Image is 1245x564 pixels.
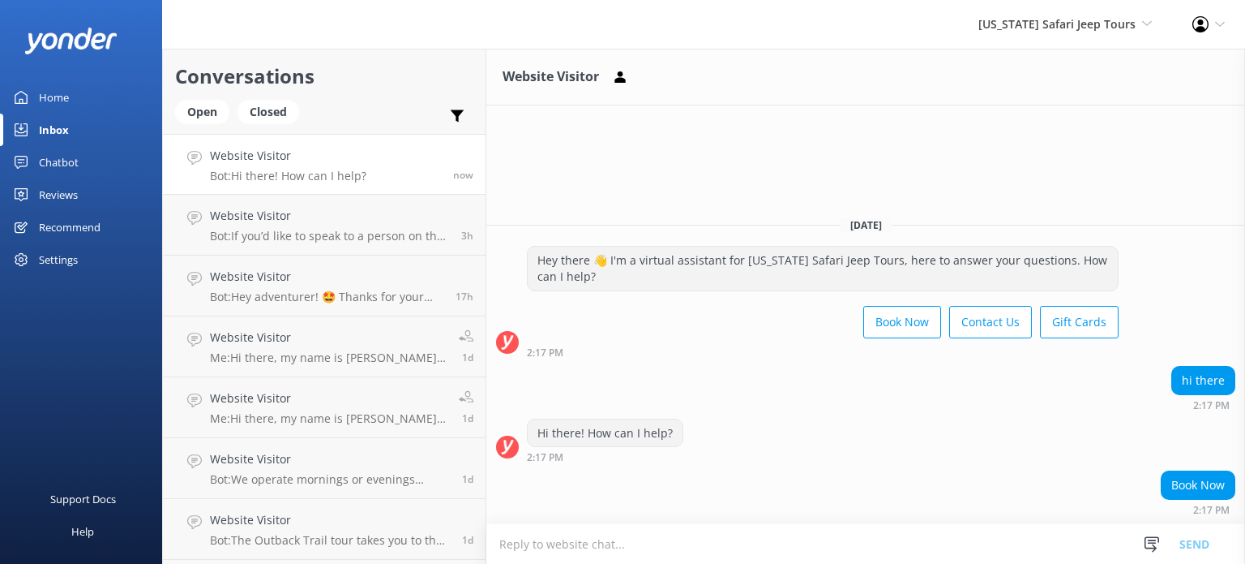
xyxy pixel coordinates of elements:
[210,290,443,304] p: Bot: Hey adventurer! 🤩 Thanks for your message, we'll get back to you as soon as we can. You're a...
[462,533,473,547] span: Oct 02 2025 06:31am (UTC -07:00) America/Phoenix
[210,511,450,529] h4: Website Visitor
[163,438,486,499] a: Website VisitorBot:We operate mornings or evenings Outback Trail Tours. You can view live availab...
[163,499,486,560] a: Website VisitorBot:The Outback Trail tour takes you to the west side of [GEOGRAPHIC_DATA] into th...
[1161,504,1235,515] div: Oct 03 2025 02:17pm (UTC -07:00) America/Phoenix
[210,147,366,165] h4: Website Visitor
[39,114,69,146] div: Inbox
[503,67,599,88] h3: Website Visitor
[237,102,307,120] a: Closed
[841,218,892,232] span: [DATE]
[210,411,447,426] p: Me: Hi there, my name is [PERSON_NAME], I will be glad to help you. Please give us a call at Safa...
[1162,471,1234,499] div: Book Now
[163,377,486,438] a: Website VisitorMe:Hi there, my name is [PERSON_NAME], I will be glad to help you. Please give us ...
[456,290,473,304] span: Oct 02 2025 08:46pm (UTC -07:00) America/Phoenix
[71,515,94,548] div: Help
[163,195,486,256] a: Website VisitorBot:If you’d like to speak to a person on the [US_STATE] Safari Jeep Tours team, p...
[527,347,1119,358] div: Oct 03 2025 02:17pm (UTC -07:00) America/Phoenix
[462,351,473,364] span: Oct 02 2025 01:38pm (UTC -07:00) America/Phoenix
[863,306,941,338] button: Book Now
[39,243,78,276] div: Settings
[210,390,447,407] h4: Website Visitor
[527,451,683,463] div: Oct 03 2025 02:17pm (UTC -07:00) America/Phoenix
[462,411,473,425] span: Oct 02 2025 12:07pm (UTC -07:00) America/Phoenix
[39,211,101,243] div: Recommend
[163,134,486,195] a: Website VisitorBot:Hi there! How can I help?now
[1040,306,1119,338] button: Gift Cards
[1193,506,1230,515] strong: 2:17 PM
[527,348,563,358] strong: 2:17 PM
[210,169,366,183] p: Bot: Hi there! How can I help?
[50,483,116,515] div: Support Docs
[1172,367,1234,394] div: hi there
[949,306,1032,338] button: Contact Us
[210,351,447,365] p: Me: Hi there, my name is [PERSON_NAME], I will be glad to help you. Please give us a call at Safa...
[978,16,1136,32] span: [US_STATE] Safari Jeep Tours
[210,472,450,487] p: Bot: We operate mornings or evenings Outback Trail Tours. You can view live availability [URL][DO...
[210,533,450,548] p: Bot: The Outback Trail tour takes you to the west side of [GEOGRAPHIC_DATA] into the desert, offe...
[39,81,69,114] div: Home
[1171,399,1235,411] div: Oct 03 2025 02:17pm (UTC -07:00) America/Phoenix
[175,61,473,92] h2: Conversations
[528,247,1118,290] div: Hey there 👋 I'm a virtual assistant for [US_STATE] Safari Jeep Tours, here to answer your questio...
[175,100,229,124] div: Open
[24,28,118,54] img: yonder-white-logo.png
[453,168,473,182] span: Oct 03 2025 02:17pm (UTC -07:00) America/Phoenix
[175,102,237,120] a: Open
[39,179,78,211] div: Reviews
[461,229,473,243] span: Oct 03 2025 11:09am (UTC -07:00) America/Phoenix
[528,420,682,447] div: Hi there! How can I help?
[210,450,450,468] h4: Website Visitor
[163,316,486,377] a: Website VisitorMe:Hi there, my name is [PERSON_NAME], I will be glad to help you. Please give us ...
[210,207,449,225] h4: Website Visitor
[527,453,563,463] strong: 2:17 PM
[163,256,486,316] a: Website VisitorBot:Hey adventurer! 🤩 Thanks for your message, we'll get back to you as soon as we...
[210,329,447,347] h4: Website Visitor
[237,100,299,124] div: Closed
[210,268,443,286] h4: Website Visitor
[462,472,473,486] span: Oct 02 2025 07:55am (UTC -07:00) America/Phoenix
[39,146,79,179] div: Chatbot
[1193,401,1230,411] strong: 2:17 PM
[210,229,449,243] p: Bot: If you’d like to speak to a person on the [US_STATE] Safari Jeep Tours team, please call [PH...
